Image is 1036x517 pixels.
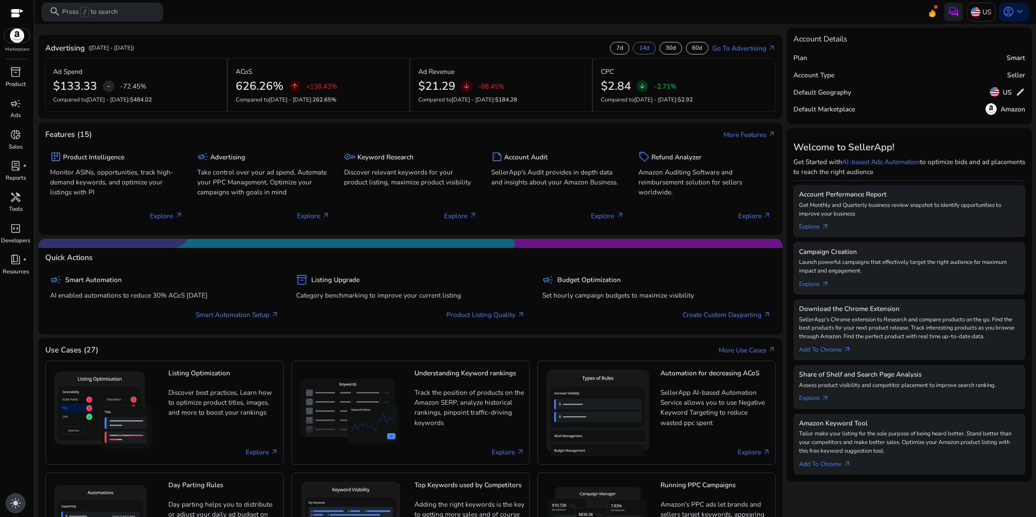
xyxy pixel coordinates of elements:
a: Explore [492,447,524,457]
span: $484.02 [130,96,152,104]
span: arrow_outward [271,311,279,319]
p: Assess product visibility and competitor placement to improve search ranking. [799,381,1020,390]
p: Marketplace [5,46,29,53]
p: Get Monthly and Quarterly business review snapshot to identify opportunities to improve your busi... [799,201,1020,219]
h5: Top Keywords used by Competitors [414,481,524,496]
h5: Automation for decreasing ACoS [660,369,771,384]
h5: Listing Optimization [168,369,278,384]
h5: Default Geography [793,89,851,96]
h5: Default Marketplace [793,105,855,113]
span: arrow_outward [322,212,330,219]
h2: 626.26% [236,79,284,93]
h5: Smart [1007,54,1025,62]
p: -88.45% [478,83,504,89]
h5: Plan [793,54,807,62]
h4: Use Cases (27) [45,346,98,355]
span: [DATE] - [DATE] [634,96,676,104]
span: [DATE] - [DATE] [452,96,494,104]
span: arrow_outward [821,223,829,231]
span: donut_small [10,129,21,140]
a: Explore [738,447,771,457]
p: SellerApp's Chrome extension to Research and compare products on the go. Find the best products f... [799,316,1020,341]
p: Sales [9,143,22,152]
p: Monitor ASINs, opportunities, track high-demand keywords, and optimize your listings with PI [50,167,183,197]
p: Ads [10,111,21,120]
span: package [50,151,61,162]
p: ACoS [236,67,252,76]
h5: Account Type [793,71,834,79]
a: Explore [246,447,278,457]
h5: Running PPC Campaigns [660,481,771,496]
h5: Day Parting Rules [168,481,278,496]
p: Get Started with to optimize bids and ad placements to reach the right audience [793,157,1025,177]
p: 60d [692,44,702,52]
p: SellerApp's Audit provides in depth data and insights about your Amazon Business. [491,167,624,187]
h5: Understanding Keyword rankings [414,369,524,384]
h5: Advertising [210,153,245,161]
span: inventory_2 [296,274,307,285]
span: summarize [491,151,502,162]
p: Amazon Auditing Software and reimbursement solution for sellers worldwide. [638,167,771,197]
span: arrow_downward [463,82,471,90]
p: Ad Spend [53,67,82,76]
span: arrow_outward [517,448,524,456]
span: arrow_outward [517,311,525,319]
a: More Featuresarrow_outward [723,130,776,140]
img: Listing Optimization [51,368,161,458]
p: Set hourly campaign budgets to maximize visibility [542,290,771,300]
h2: $2.84 [601,79,631,93]
p: Reports [6,174,26,183]
h3: Welcome to SellerApp! [793,142,1025,153]
span: sell [638,151,650,162]
p: Launch powerful campaigns that effectively target the right audience for maximum impact and engag... [799,258,1020,276]
p: Take control over your ad spend, Automate your PPC Management, Optimize your campaigns with goals... [197,167,330,197]
h2: $21.29 [418,79,455,93]
p: Ad Revenue [418,67,455,76]
h5: Smart Automation [65,276,122,284]
span: arrow_outward [843,346,851,354]
p: Discover relevant keywords for your product listing, maximize product visibility [344,167,477,187]
p: Resources [3,268,29,276]
span: book_4 [10,254,21,265]
p: CPC [601,67,614,76]
span: edit [1016,87,1025,97]
span: handyman [10,192,21,203]
a: More Use Casesarrow_outward [719,345,776,355]
span: account_circle [1003,6,1014,17]
h5: Listing Upgrade [311,276,360,284]
h4: Features (15) [45,130,92,139]
a: Go To Advertisingarrow_outward [712,43,776,53]
span: search [49,6,60,17]
p: ([DATE] - [DATE]) [88,44,134,53]
p: Compared to : [601,96,768,105]
span: campaign [50,274,61,285]
p: Press to search [62,7,118,17]
span: arrow_outward [271,448,278,456]
p: +138.43% [306,83,337,89]
span: arrow_outward [763,212,771,219]
span: arrow_outward [616,212,624,219]
p: Compared to : [236,96,402,105]
h4: Advertising [45,44,85,53]
h5: Amazon [1001,105,1025,113]
h5: Download the Chrome Extension [799,305,1020,313]
p: Compared to : [53,96,219,105]
p: Track the position of products on the Amazon SERP, analyze historical rankings, pinpoint traffic-... [414,387,524,427]
a: Smart Automation Setup [196,310,279,320]
span: arrow_downward [638,82,646,90]
span: - [107,80,110,92]
span: [DATE] - [DATE] [86,96,129,104]
span: 262.65% [313,96,336,104]
span: arrow_outward [821,280,829,288]
p: 30d [666,44,676,52]
span: arrow_outward [768,44,776,52]
p: 14d [639,44,650,52]
span: code_blocks [10,223,21,234]
a: AI-based Ads Automation [842,157,920,166]
span: arrow_outward [763,448,771,456]
h5: Keyword Research [357,153,414,161]
span: inventory_2 [10,67,21,78]
img: us.svg [971,7,980,17]
span: campaign [542,274,553,285]
span: lab_profile [10,160,21,171]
